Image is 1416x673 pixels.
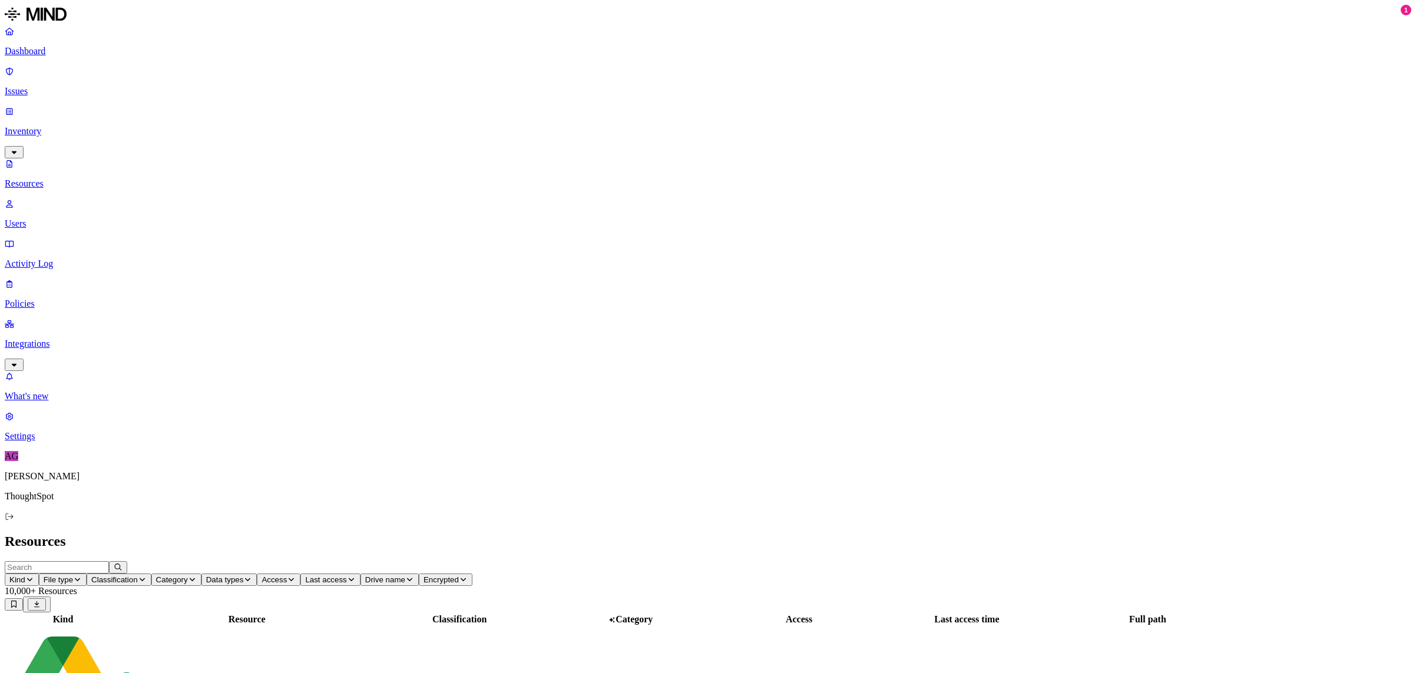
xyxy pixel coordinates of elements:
p: ThoughtSpot [5,491,1411,502]
p: Resources [5,178,1411,189]
a: Issues [5,66,1411,97]
div: Last access time [884,614,1050,625]
span: Kind [9,575,25,584]
p: Policies [5,299,1411,309]
p: Inventory [5,126,1411,137]
p: Activity Log [5,258,1411,269]
span: Drive name [365,575,405,584]
a: Policies [5,279,1411,309]
span: 10,000+ Resources [5,586,77,596]
a: Activity Log [5,238,1411,269]
a: Resources [5,158,1411,189]
span: AG [5,451,18,461]
img: MIND [5,5,67,24]
span: File type [44,575,73,584]
a: MIND [5,5,1411,26]
span: Category [156,575,188,584]
a: What's new [5,371,1411,402]
p: What's new [5,391,1411,402]
span: Data types [206,575,244,584]
span: Category [616,614,653,624]
div: Resource [122,614,372,625]
span: Encrypted [424,575,459,584]
span: Last access [305,575,346,584]
div: 1 [1401,5,1411,15]
a: Integrations [5,319,1411,369]
p: Integrations [5,339,1411,349]
a: Users [5,198,1411,229]
p: Settings [5,431,1411,442]
div: Classification [374,614,545,625]
a: Settings [5,411,1411,442]
div: Access [716,614,882,625]
div: Full path [1052,614,1243,625]
a: Inventory [5,106,1411,157]
p: Issues [5,86,1411,97]
span: Classification [91,575,138,584]
h2: Resources [5,533,1411,549]
a: Dashboard [5,26,1411,57]
input: Search [5,561,109,573]
p: Users [5,218,1411,229]
p: Dashboard [5,46,1411,57]
span: Access [262,575,287,584]
div: Kind [6,614,120,625]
